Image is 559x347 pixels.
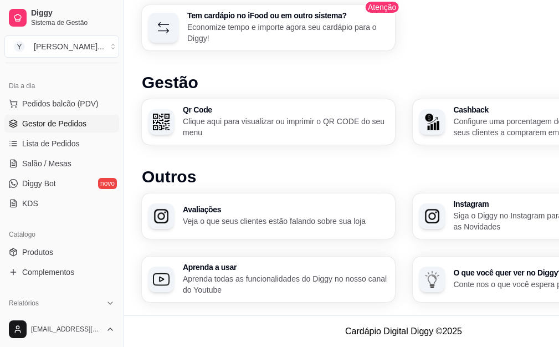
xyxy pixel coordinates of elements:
span: Lista de Pedidos [22,138,80,149]
span: Diggy [31,8,115,18]
button: Tem cardápio no iFood ou em outro sistema?Economize tempo e importe agora seu cardápio para o Diggy! [142,5,395,50]
img: Instagram [424,208,440,224]
span: [EMAIL_ADDRESS][DOMAIN_NAME] [31,325,101,334]
span: Y [14,41,25,52]
p: Economize tempo e importe agora seu cardápio para o Diggy! [187,22,388,44]
p: Clique aqui para visualizar ou imprimir o QR CODE do seu menu [183,116,388,138]
h3: Avaliações [183,206,388,213]
button: Select a team [4,35,119,58]
div: [PERSON_NAME] ... [34,41,104,52]
a: Produtos [4,243,119,261]
a: KDS [4,195,119,212]
img: Qr Code [153,114,170,130]
span: Pedidos balcão (PDV) [22,98,99,109]
span: Atenção [365,1,399,14]
img: O que você quer ver no Diggy? [424,271,440,288]
button: Aprenda a usarAprenda a usarAprenda todas as funcionalidades do Diggy no nosso canal do Youtube [142,257,395,302]
span: Gestor de Pedidos [22,118,86,129]
button: [EMAIL_ADDRESS][DOMAIN_NAME] [4,316,119,343]
span: Diggy Bot [22,178,56,189]
button: AvaliaçõesAvaliaçõesVeja o que seus clientes estão falando sobre sua loja [142,193,395,239]
a: Diggy Botnovo [4,175,119,192]
p: Aprenda todas as funcionalidades do Diggy no nosso canal do Youtube [183,273,388,295]
img: Cashback [424,114,440,130]
span: Complementos [22,267,74,278]
a: Gestor de Pedidos [4,115,119,132]
span: Sistema de Gestão [31,18,115,27]
span: Relatórios [9,299,39,308]
p: Veja o que seus clientes estão falando sobre sua loja [183,216,388,227]
a: Lista de Pedidos [4,135,119,152]
img: Aprenda a usar [153,271,170,288]
div: Catálogo [4,226,119,243]
h3: Qr Code [183,106,388,114]
a: Complementos [4,263,119,281]
button: Pedidos balcão (PDV) [4,95,119,113]
img: Avaliações [153,208,170,224]
span: Produtos [22,247,53,258]
button: Qr CodeQr CodeClique aqui para visualizar ou imprimir o QR CODE do seu menu [142,99,395,145]
div: Dia a dia [4,77,119,95]
h3: Tem cardápio no iFood ou em outro sistema? [187,12,388,19]
a: Salão / Mesas [4,155,119,172]
span: KDS [22,198,38,209]
a: DiggySistema de Gestão [4,4,119,31]
h3: Aprenda a usar [183,263,388,271]
span: Salão / Mesas [22,158,71,169]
